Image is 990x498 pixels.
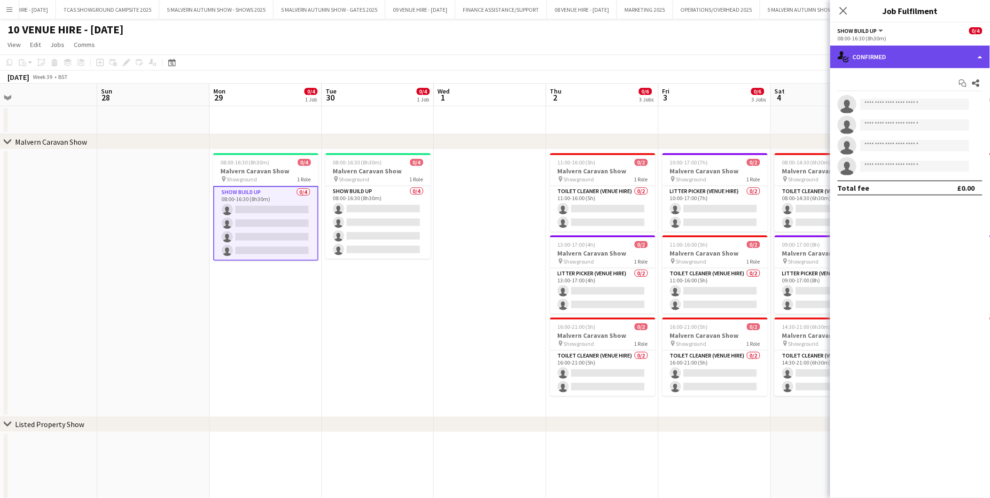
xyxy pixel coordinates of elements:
h3: Malvern Caravan Show [550,331,655,340]
span: Showground [564,176,594,183]
span: 2 [549,92,562,103]
span: 28 [100,92,112,103]
span: Showground [339,176,370,183]
app-job-card: 11:00-16:00 (5h)0/2Malvern Caravan Show Showground1 RoleToilet Cleaner (Venue Hire)0/211:00-16:00... [550,153,655,232]
span: 0/4 [410,159,423,166]
div: [DATE] [8,72,29,82]
span: 1 Role [410,176,423,183]
button: 09 VENUE HIRE - [DATE] [385,0,455,19]
div: 1 Job [417,96,429,103]
span: Jobs [50,40,64,49]
div: 08:00-14:30 (6h30m)0/2Malvern Caravan Show Showground1 RoleToilet Cleaner (Venue Hire)0/208:00-14... [775,153,880,232]
span: Showground [564,258,594,265]
app-job-card: 16:00-21:00 (5h)0/2Malvern Caravan Show Showground1 RoleToilet Cleaner (Venue Hire)0/216:00-21:00... [663,318,768,396]
div: 08:00-16:30 (8h30m) [838,35,982,42]
span: Mon [213,87,226,95]
span: Showground [676,176,707,183]
app-job-card: 11:00-16:00 (5h)0/2Malvern Caravan Show Showground1 RoleToilet Cleaner (Venue Hire)0/211:00-16:00... [663,235,768,314]
span: Comms [74,40,95,49]
app-card-role: Litter Picker (Venue Hire)0/210:00-17:00 (7h) [663,186,768,232]
span: 29 [212,92,226,103]
app-job-card: 16:00-21:00 (5h)0/2Malvern Caravan Show Showground1 RoleToilet Cleaner (Venue Hire)0/216:00-21:00... [550,318,655,396]
div: 1 Job [305,96,317,103]
span: View [8,40,21,49]
span: Showground [676,258,707,265]
app-job-card: 09:00-17:00 (8h)0/2Malvern Caravan Show Showground1 RoleLitter Picker (Venue Hire)0/209:00-17:00 ... [775,235,880,314]
app-card-role: Toilet Cleaner (Venue Hire)0/208:00-14:30 (6h30m) [775,186,880,232]
h3: Malvern Caravan Show [326,167,431,175]
div: 3 Jobs [639,96,654,103]
span: Edit [30,40,41,49]
span: 11:00-16:00 (5h) [558,159,596,166]
span: 0/4 [969,27,982,34]
span: 3 [661,92,670,103]
span: Fri [663,87,670,95]
span: 13:00-17:00 (4h) [558,241,596,248]
span: Thu [550,87,562,95]
span: 0/2 [635,159,648,166]
button: TCAS SHOWGROUND CAMPSITE 2025 [56,0,159,19]
div: Total fee [838,183,870,193]
span: 1 Role [634,340,648,347]
span: 09:00-17:00 (8h) [782,241,820,248]
span: 1 Role [634,258,648,265]
app-card-role: Toilet Cleaner (Venue Hire)0/216:00-21:00 (5h) [550,350,655,396]
app-card-role: Toilet Cleaner (Venue Hire)0/216:00-21:00 (5h) [663,350,768,396]
span: 4 [773,92,785,103]
span: 0/2 [635,241,648,248]
span: Sat [775,87,785,95]
button: 08 VENUE HIRE - [DATE] [547,0,617,19]
div: BST [58,73,68,80]
span: 11:00-16:00 (5h) [670,241,708,248]
button: 5 MALVERN AUTUMN SHOW - SHOWS 2024 [760,0,874,19]
h3: Malvern Caravan Show [213,167,319,175]
h3: Malvern Caravan Show [550,167,655,175]
span: 16:00-21:00 (5h) [670,323,708,330]
span: 14:30-21:00 (6h30m) [782,323,831,330]
div: 3 Jobs [752,96,766,103]
h3: Malvern Caravan Show [775,331,880,340]
span: 1 Role [747,258,760,265]
span: 08:00-16:30 (8h30m) [221,159,270,166]
span: 30 [324,92,336,103]
span: 0/2 [747,241,760,248]
span: 0/6 [751,88,764,95]
h3: Malvern Caravan Show [663,331,768,340]
h3: Malvern Caravan Show [663,167,768,175]
app-card-role: Toilet Cleaner (Venue Hire)0/211:00-16:00 (5h) [550,186,655,232]
span: Showground [788,258,819,265]
span: Showground [788,176,819,183]
a: Comms [70,39,99,51]
span: 08:00-16:30 (8h30m) [333,159,382,166]
button: OPERATIONS/OVERHEAD 2025 [673,0,760,19]
span: 0/4 [304,88,318,95]
span: Show Build Up [838,27,877,34]
button: FINANCE ASSISTANCE/SUPPORT [455,0,547,19]
app-card-role: Litter Picker (Venue Hire)0/209:00-17:00 (8h) [775,268,880,314]
div: Malvern Caravan Show [15,137,87,147]
span: 16:00-21:00 (5h) [558,323,596,330]
app-job-card: 10:00-17:00 (7h)0/2Malvern Caravan Show Showground1 RoleLitter Picker (Venue Hire)0/210:00-17:00 ... [663,153,768,232]
span: 0/6 [639,88,652,95]
app-card-role: Show Build Up0/408:00-16:30 (8h30m) [213,186,319,261]
h3: Malvern Caravan Show [663,249,768,257]
h3: Malvern Caravan Show [775,167,880,175]
span: 08:00-14:30 (6h30m) [782,159,831,166]
div: 08:00-16:30 (8h30m)0/4Malvern Caravan Show Showground1 RoleShow Build Up0/408:00-16:30 (8h30m) [326,153,431,259]
div: £0.00 [958,183,975,193]
span: 0/4 [417,88,430,95]
app-job-card: 08:00-16:30 (8h30m)0/4Malvern Caravan Show Showground1 RoleShow Build Up0/408:00-16:30 (8h30m) [213,153,319,261]
app-card-role: Show Build Up0/408:00-16:30 (8h30m) [326,186,431,259]
button: Show Build Up [838,27,885,34]
span: 1 Role [747,340,760,347]
span: 10:00-17:00 (7h) [670,159,708,166]
div: 14:30-21:00 (6h30m)0/2Malvern Caravan Show Showground1 RoleToilet Cleaner (Venue Hire)0/214:30-21... [775,318,880,396]
span: Week 39 [31,73,55,80]
button: 5 MALVERN AUTUMN SHOW - SHOWS 2025 [159,0,273,19]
